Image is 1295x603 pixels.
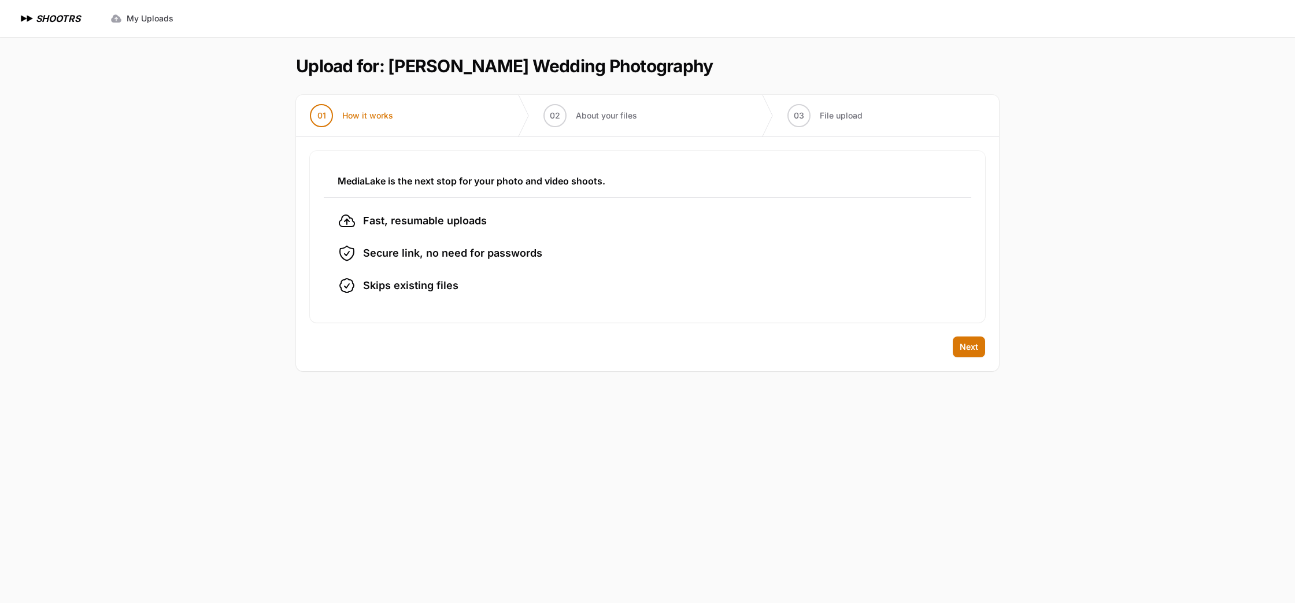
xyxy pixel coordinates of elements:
[550,110,560,121] span: 02
[18,12,80,25] a: SHOOTRS SHOOTRS
[363,278,458,294] span: Skips existing files
[317,110,326,121] span: 01
[103,8,180,29] a: My Uploads
[530,95,651,136] button: 02 About your files
[363,213,487,229] span: Fast, resumable uploads
[338,174,957,188] h3: MediaLake is the next stop for your photo and video shoots.
[363,245,542,261] span: Secure link, no need for passwords
[820,110,863,121] span: File upload
[127,13,173,24] span: My Uploads
[342,110,393,121] span: How it works
[794,110,804,121] span: 03
[296,56,713,76] h1: Upload for: [PERSON_NAME] Wedding Photography
[296,95,407,136] button: 01 How it works
[576,110,637,121] span: About your files
[18,12,36,25] img: SHOOTRS
[774,95,876,136] button: 03 File upload
[36,12,80,25] h1: SHOOTRS
[960,341,978,353] span: Next
[953,336,985,357] button: Next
